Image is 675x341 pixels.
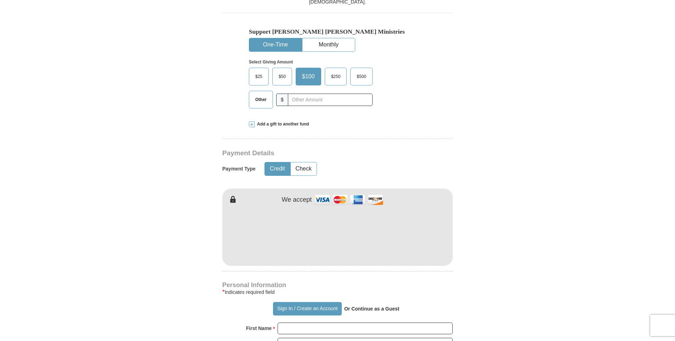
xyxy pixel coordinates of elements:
button: One-Time [249,38,302,51]
span: $100 [299,71,318,82]
span: $250 [328,71,344,82]
span: $500 [353,71,370,82]
button: Monthly [302,38,355,51]
h4: Personal Information [222,282,453,288]
button: Sign In / Create an Account [273,302,341,315]
span: $25 [252,71,266,82]
img: credit cards accepted [313,192,384,207]
span: Other [252,94,270,105]
strong: First Name [246,323,272,333]
span: Add a gift to another fund [255,121,309,127]
strong: Or Continue as a Guest [344,306,400,312]
h3: Payment Details [222,149,403,157]
strong: Select Giving Amount [249,60,293,65]
span: $ [276,94,288,106]
button: Credit [265,162,290,175]
h5: Payment Type [222,166,256,172]
input: Other Amount [288,94,373,106]
h5: Support [PERSON_NAME] [PERSON_NAME] Ministries [249,28,426,35]
span: $50 [275,71,289,82]
h4: We accept [282,196,312,204]
button: Check [291,162,317,175]
div: Indicates required field [222,288,453,296]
